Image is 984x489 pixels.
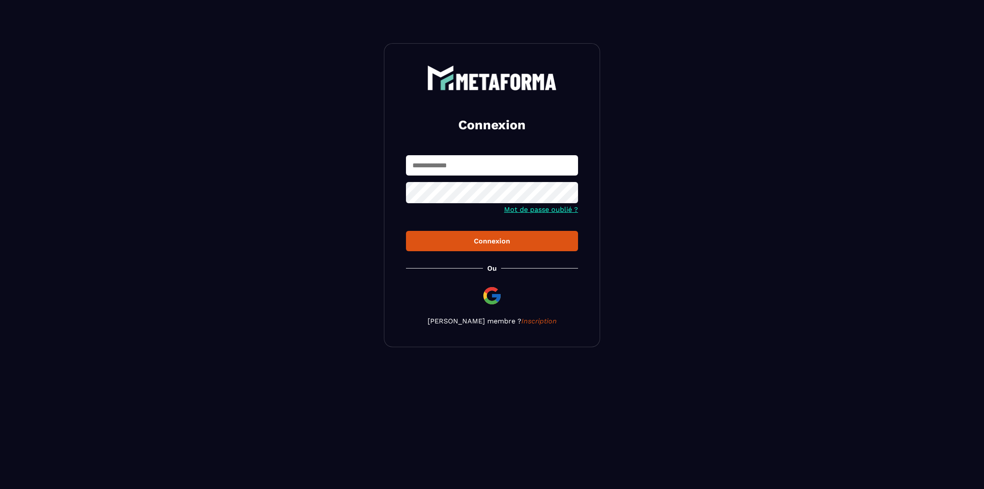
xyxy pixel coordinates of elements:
a: Inscription [521,317,557,325]
div: Connexion [413,237,571,245]
button: Connexion [406,231,578,251]
p: Ou [487,264,497,272]
a: logo [406,65,578,90]
img: google [482,285,502,306]
h2: Connexion [416,116,568,134]
a: Mot de passe oublié ? [504,205,578,214]
img: logo [427,65,557,90]
p: [PERSON_NAME] membre ? [406,317,578,325]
